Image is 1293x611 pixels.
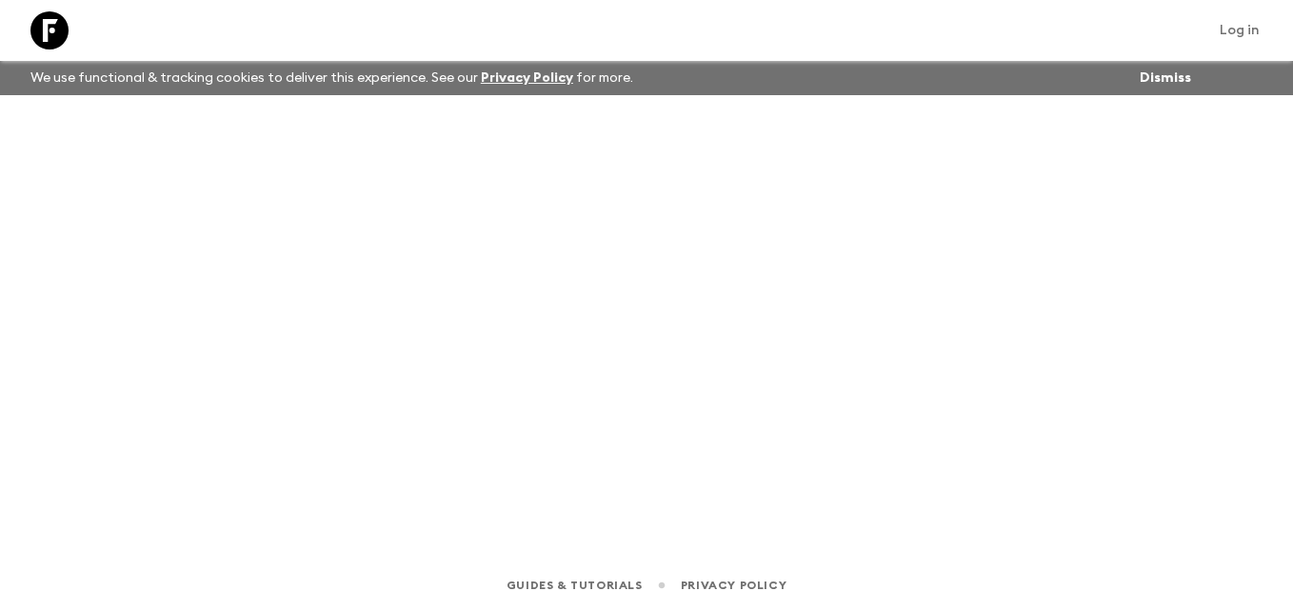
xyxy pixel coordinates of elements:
a: Privacy Policy [481,71,573,85]
button: Dismiss [1135,65,1196,91]
a: Log in [1209,17,1270,44]
a: Privacy Policy [681,575,786,596]
p: We use functional & tracking cookies to deliver this experience. See our for more. [23,61,641,95]
a: Guides & Tutorials [507,575,643,596]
